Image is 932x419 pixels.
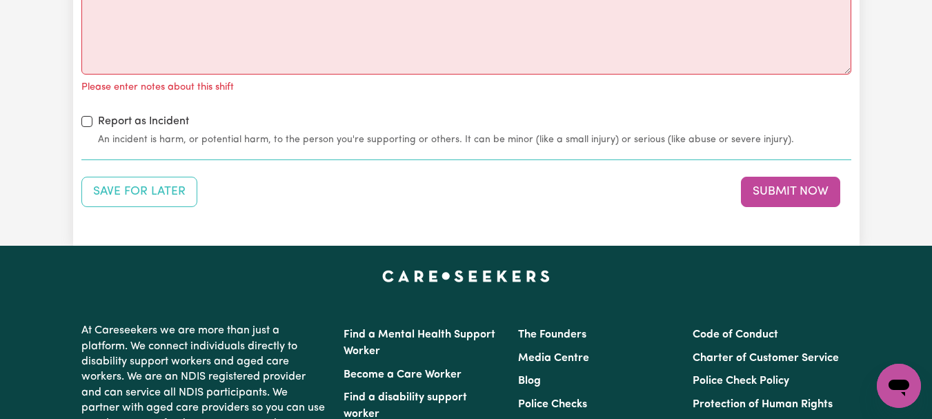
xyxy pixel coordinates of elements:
[741,177,840,207] button: Submit your job report
[382,271,550,282] a: Careseekers home page
[693,399,833,410] a: Protection of Human Rights
[693,376,789,387] a: Police Check Policy
[98,113,189,130] label: Report as Incident
[518,376,541,387] a: Blog
[344,329,495,357] a: Find a Mental Health Support Worker
[693,329,778,340] a: Code of Conduct
[344,369,462,380] a: Become a Care Worker
[518,399,587,410] a: Police Checks
[518,353,589,364] a: Media Centre
[81,80,234,95] p: Please enter notes about this shift
[81,177,197,207] button: Save your job report
[98,133,851,147] small: An incident is harm, or potential harm, to the person you're supporting or others. It can be mino...
[518,329,586,340] a: The Founders
[877,364,921,408] iframe: Button to launch messaging window
[693,353,839,364] a: Charter of Customer Service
